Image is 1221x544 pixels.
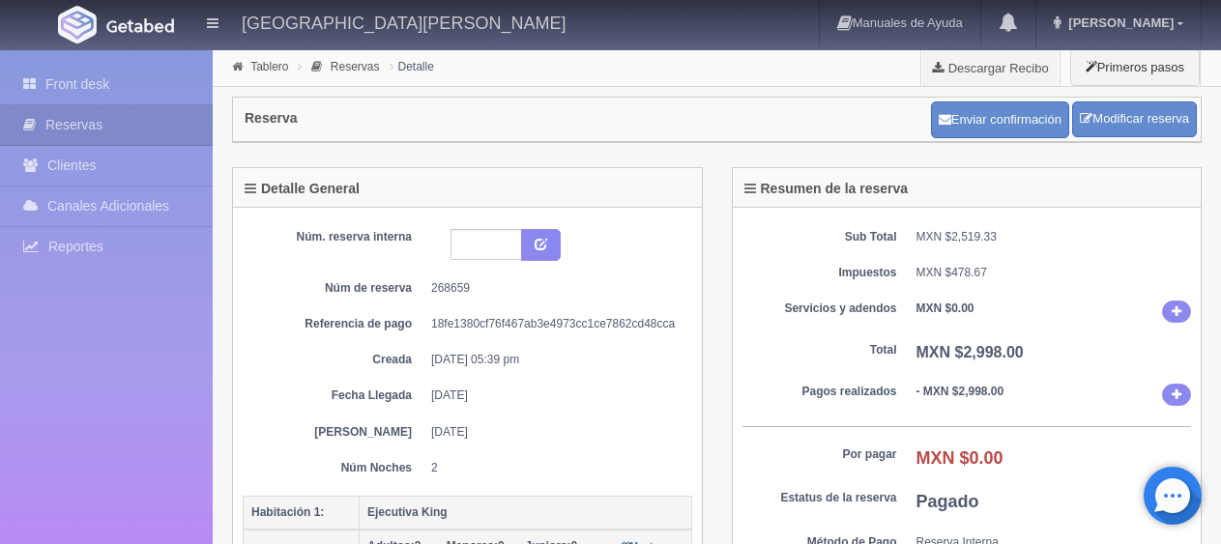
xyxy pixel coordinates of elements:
dt: Impuestos [742,265,897,281]
dd: [DATE] [431,424,678,441]
a: Tablero [250,60,288,73]
a: Reservas [331,60,380,73]
dt: Núm. reserva interna [257,229,412,245]
button: Primeros pasos [1070,48,1200,86]
dt: Núm Noches [257,460,412,476]
h4: Resumen de la reserva [744,182,909,196]
dt: Estatus de la reserva [742,490,897,506]
dt: Total [742,342,897,358]
dt: Pagos realizados [742,384,897,400]
b: - MXN $2,998.00 [916,385,1004,398]
dt: Creada [257,352,412,368]
dt: Sub Total [742,229,897,245]
a: Descargar Recibo [921,48,1060,87]
dd: [DATE] 05:39 pm [431,352,678,368]
dd: 18fe1380cf76f467ab3e4973cc1ce7862cd48cca [431,316,678,332]
li: Detalle [385,57,439,75]
b: MXN $0.00 [916,448,1003,468]
dd: 2 [431,460,678,476]
b: MXN $0.00 [916,301,974,315]
b: Habitación 1: [251,505,324,519]
dd: 268659 [431,280,678,297]
h4: Detalle General [245,182,360,196]
dt: Núm de reserva [257,280,412,297]
img: Getabed [58,6,97,43]
a: Modificar reserva [1072,101,1197,137]
span: [PERSON_NAME] [1063,15,1174,30]
dt: Servicios y adendos [742,301,897,317]
dd: MXN $478.67 [916,265,1192,281]
dt: Por pagar [742,446,897,463]
th: Ejecutiva King [360,496,692,530]
b: Pagado [916,492,979,511]
dt: Fecha Llegada [257,387,412,404]
b: MXN $2,998.00 [916,344,1024,360]
dd: [DATE] [431,387,678,404]
h4: [GEOGRAPHIC_DATA][PERSON_NAME] [242,10,566,34]
dt: [PERSON_NAME] [257,424,412,441]
dt: Referencia de pago [257,316,412,332]
dd: MXN $2,519.33 [916,229,1192,245]
img: Getabed [106,18,174,33]
h4: Reserva [245,111,298,126]
button: Enviar confirmación [931,101,1069,138]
